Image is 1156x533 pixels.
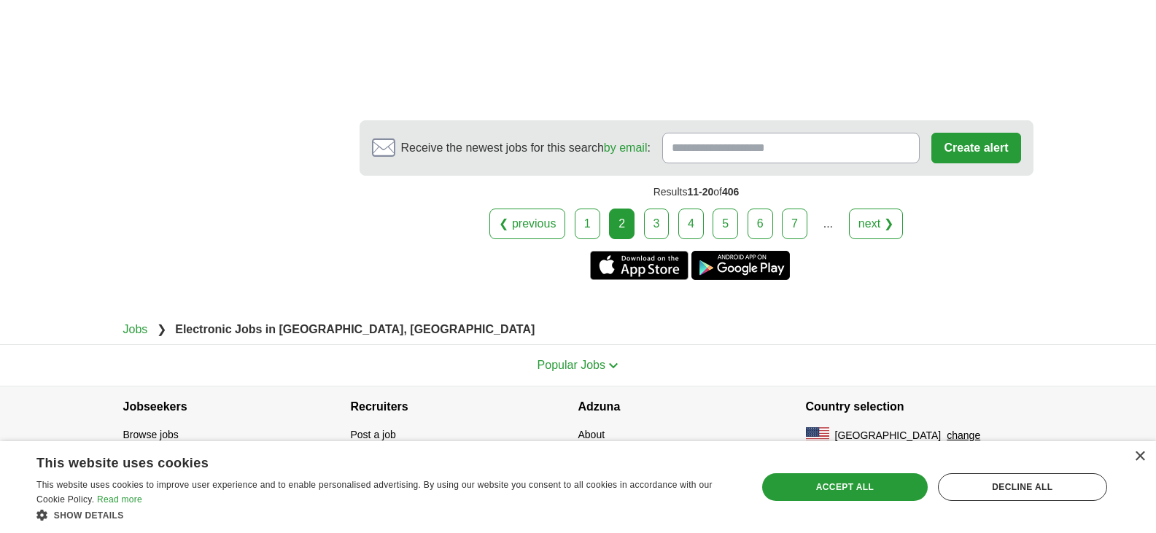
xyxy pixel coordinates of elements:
[123,429,179,440] a: Browse jobs
[36,450,699,472] div: This website uses cookies
[813,209,842,238] div: ...
[849,209,903,239] a: next ❯
[604,141,648,154] a: by email
[835,428,942,443] span: [GEOGRAPHIC_DATA]
[538,359,605,371] span: Popular Jobs
[782,209,807,239] a: 7
[806,386,1033,427] h4: Country selection
[351,429,396,440] a: Post a job
[575,209,600,239] a: 1
[678,209,704,239] a: 4
[609,209,635,239] div: 2
[806,427,829,445] img: US flag
[691,251,790,280] a: Get the Android app
[360,176,1033,209] div: Results of
[175,323,535,335] strong: Electronic Jobs in [GEOGRAPHIC_DATA], [GEOGRAPHIC_DATA]
[123,323,148,335] a: Jobs
[947,428,980,443] button: change
[36,480,713,505] span: This website uses cookies to improve user experience and to enable personalised advertising. By u...
[97,494,142,505] a: Read more, opens a new window
[748,209,773,239] a: 6
[489,209,565,239] a: ❮ previous
[1134,451,1145,462] div: Close
[590,251,688,280] a: Get the iPhone app
[938,473,1107,501] div: Decline all
[931,133,1020,163] button: Create alert
[36,507,736,522] div: Show details
[722,186,739,198] span: 406
[608,362,618,369] img: toggle icon
[644,209,670,239] a: 3
[762,473,928,501] div: Accept all
[401,139,651,157] span: Receive the newest jobs for this search :
[54,510,124,521] span: Show details
[578,429,605,440] a: About
[157,323,166,335] span: ❯
[713,209,738,239] a: 5
[687,186,713,198] span: 11-20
